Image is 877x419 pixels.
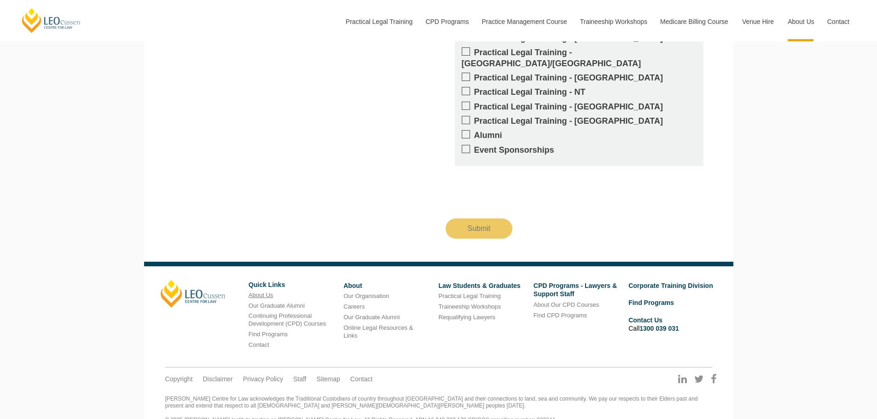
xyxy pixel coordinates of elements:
a: Careers [343,303,365,310]
a: Traineeship Workshops [438,303,501,310]
a: Our Graduate Alumni [343,314,400,321]
a: Our Organisation [343,293,389,299]
label: Practical Legal Training - [GEOGRAPHIC_DATA] [462,102,697,112]
li: Call [628,315,716,334]
a: Venue Hire [735,2,781,41]
a: Traineeship Workshops [573,2,653,41]
a: Disclaimer [203,375,232,383]
label: Practical Legal Training - [GEOGRAPHIC_DATA] [462,116,697,126]
a: CPD Programs - Lawyers & Support Staff [534,282,617,298]
a: Find Programs [628,299,674,306]
iframe: reCAPTCHA [446,173,586,209]
label: Alumni [462,130,697,141]
a: About [343,282,362,289]
label: Practical Legal Training - NT [462,87,697,98]
a: Staff [293,375,307,383]
a: Continuing Professional Development (CPD) Courses [249,312,326,327]
a: Contact Us [628,316,662,324]
a: Online Legal Resources & Links [343,324,413,339]
a: Find CPD Programs [534,312,587,319]
label: Event Sponsorships [462,145,697,155]
a: Our Graduate Alumni [249,302,305,309]
a: Medicare Billing Course [653,2,735,41]
a: Copyright [165,375,193,383]
a: Contact [350,375,372,383]
label: Practical Legal Training - [GEOGRAPHIC_DATA]/[GEOGRAPHIC_DATA] [462,47,697,69]
a: Law Students & Graduates [438,282,520,289]
a: Privacy Policy [243,375,283,383]
label: Practical Legal Training - [GEOGRAPHIC_DATA] [462,73,697,83]
h6: Quick Links [249,281,337,288]
a: About Our CPD Courses [534,301,599,308]
a: About Us [249,292,273,298]
a: Practical Legal Training [438,293,500,299]
a: Sitemap [316,375,340,383]
a: Requalifying Lawyers [438,314,495,321]
input: Submit [446,218,513,239]
a: About Us [781,2,820,41]
a: Find Programs [249,331,288,338]
a: Corporate Training Division [628,282,713,289]
a: Practice Management Course [475,2,573,41]
a: [PERSON_NAME] Centre for Law [21,7,82,34]
a: CPD Programs [418,2,475,41]
a: Contact [820,2,856,41]
a: Practical Legal Training [339,2,419,41]
a: 1300 039 031 [639,325,679,332]
a: Contact [249,341,269,348]
a: [PERSON_NAME] [161,280,226,308]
